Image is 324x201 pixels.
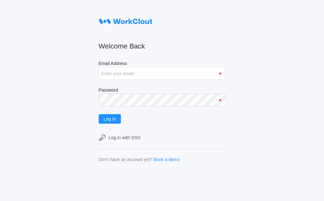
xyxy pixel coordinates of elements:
[99,61,226,67] label: Email Address
[99,134,226,141] a: Log in with SSO
[99,88,226,94] label: Password
[109,135,141,140] div: Log in with SSO
[99,157,152,162] div: Don't have an account yet?
[99,67,226,80] input: Enter your email
[99,114,121,124] button: Log In
[104,117,116,121] span: Log In
[99,42,226,51] h2: Welcome Back
[154,157,180,162] a: Book a demo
